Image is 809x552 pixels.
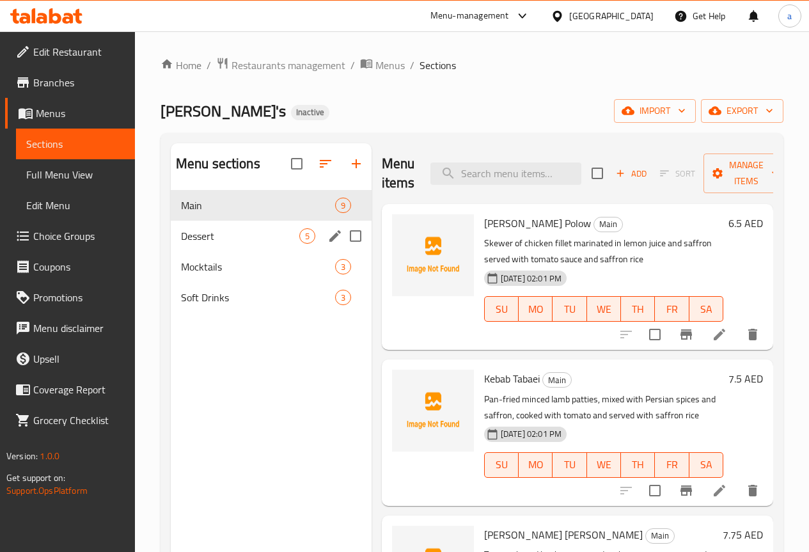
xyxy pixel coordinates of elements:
[33,382,125,397] span: Coverage Report
[496,428,567,440] span: [DATE] 02:01 PM
[484,235,723,267] p: Skewer of chicken fillet marinated in lemon juice and saffron served with tomato sauce and saffro...
[5,313,135,343] a: Menu disclaimer
[671,319,702,350] button: Branch-specific-item
[594,217,622,232] span: Main
[33,44,125,59] span: Edit Restaurant
[728,214,763,232] h6: 6.5 AED
[16,159,135,190] a: Full Menu View
[430,8,509,24] div: Menu-management
[490,455,514,474] span: SU
[660,300,684,319] span: FR
[584,160,611,187] span: Select section
[621,452,655,478] button: TH
[712,327,727,342] a: Edit menu item
[6,448,38,464] span: Version:
[392,370,474,452] img: Kebab Tabaei
[171,282,372,313] div: Soft Drinks3
[181,290,335,305] span: Soft Drinks
[542,372,572,388] div: Main
[26,198,125,213] span: Edit Menu
[543,373,571,388] span: Main
[645,528,675,544] div: Main
[420,58,456,73] span: Sections
[5,251,135,282] a: Coupons
[787,9,792,23] span: a
[336,261,350,273] span: 3
[6,469,65,486] span: Get support on:
[655,452,689,478] button: FR
[728,370,763,388] h6: 7.5 AED
[737,475,768,506] button: delete
[6,482,88,499] a: Support.OpsPlatform
[611,164,652,184] button: Add
[335,198,351,213] div: items
[711,103,773,119] span: export
[171,221,372,251] div: Dessert5edit
[5,36,135,67] a: Edit Restaurant
[299,228,315,244] div: items
[26,167,125,182] span: Full Menu View
[569,9,654,23] div: [GEOGRAPHIC_DATA]
[671,475,702,506] button: Branch-specific-item
[171,185,372,318] nav: Menu sections
[695,300,718,319] span: SA
[5,374,135,405] a: Coverage Report
[484,391,723,423] p: Pan-fried minced lamb patties, mixed with Persian spices and saffron, cooked with tomato and serv...
[16,129,135,159] a: Sections
[652,164,703,184] span: Select section first
[336,200,350,212] span: 9
[587,452,621,478] button: WE
[326,226,345,246] button: edit
[712,483,727,498] a: Edit menu item
[490,300,514,319] span: SU
[660,455,684,474] span: FR
[291,105,329,120] div: Inactive
[360,57,405,74] a: Menus
[410,58,414,73] li: /
[553,296,586,322] button: TU
[641,321,668,348] span: Select to update
[484,214,591,233] span: [PERSON_NAME] Polow
[5,282,135,313] a: Promotions
[430,162,581,185] input: search
[624,103,686,119] span: import
[392,214,474,296] img: Jojeh Zereshk Polow
[33,259,125,274] span: Coupons
[26,136,125,152] span: Sections
[33,228,125,244] span: Choice Groups
[171,251,372,282] div: Mocktails3
[689,452,723,478] button: SA
[216,57,345,74] a: Restaurants management
[40,448,59,464] span: 1.0.0
[181,259,335,274] span: Mocktails
[484,296,519,322] button: SU
[646,528,674,543] span: Main
[689,296,723,322] button: SA
[614,166,648,181] span: Add
[33,413,125,428] span: Grocery Checklist
[161,57,783,74] nav: breadcrumb
[181,228,299,244] span: Dessert
[614,99,696,123] button: import
[232,58,345,73] span: Restaurants management
[714,157,779,189] span: Manage items
[558,300,581,319] span: TU
[36,106,125,121] span: Menus
[587,296,621,322] button: WE
[519,296,553,322] button: MO
[703,154,789,193] button: Manage items
[592,455,616,474] span: WE
[592,300,616,319] span: WE
[5,221,135,251] a: Choice Groups
[484,452,519,478] button: SU
[701,99,783,123] button: export
[375,58,405,73] span: Menus
[553,452,586,478] button: TU
[524,455,547,474] span: MO
[335,259,351,274] div: items
[641,477,668,504] span: Select to update
[181,198,335,213] span: Main
[176,154,260,173] h2: Menu sections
